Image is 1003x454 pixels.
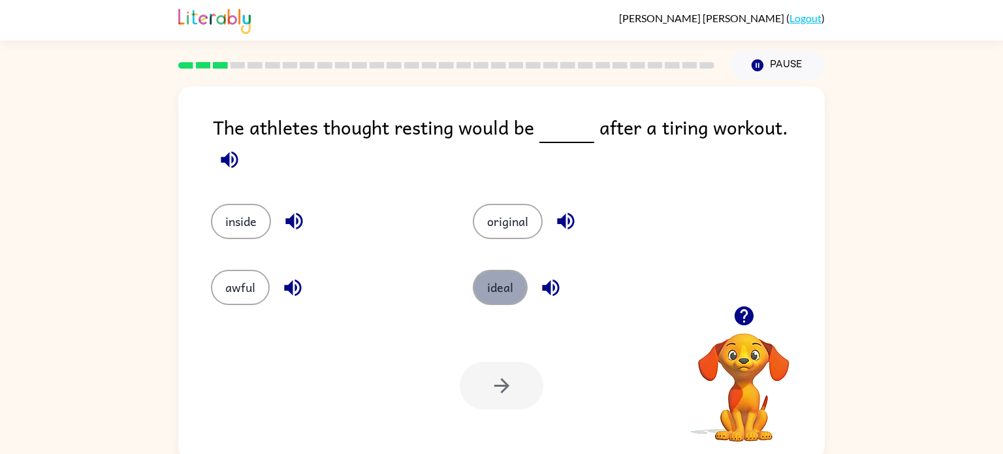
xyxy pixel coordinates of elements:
[473,270,528,305] button: ideal
[730,50,825,80] button: Pause
[619,12,825,24] div: ( )
[178,5,251,34] img: Literably
[211,270,270,305] button: awful
[211,204,271,239] button: inside
[473,204,543,239] button: original
[213,112,825,178] div: The athletes thought resting would be after a tiring workout.
[619,12,786,24] span: [PERSON_NAME] [PERSON_NAME]
[789,12,821,24] a: Logout
[678,313,809,444] video: Your browser must support playing .mp4 files to use Literably. Please try using another browser.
